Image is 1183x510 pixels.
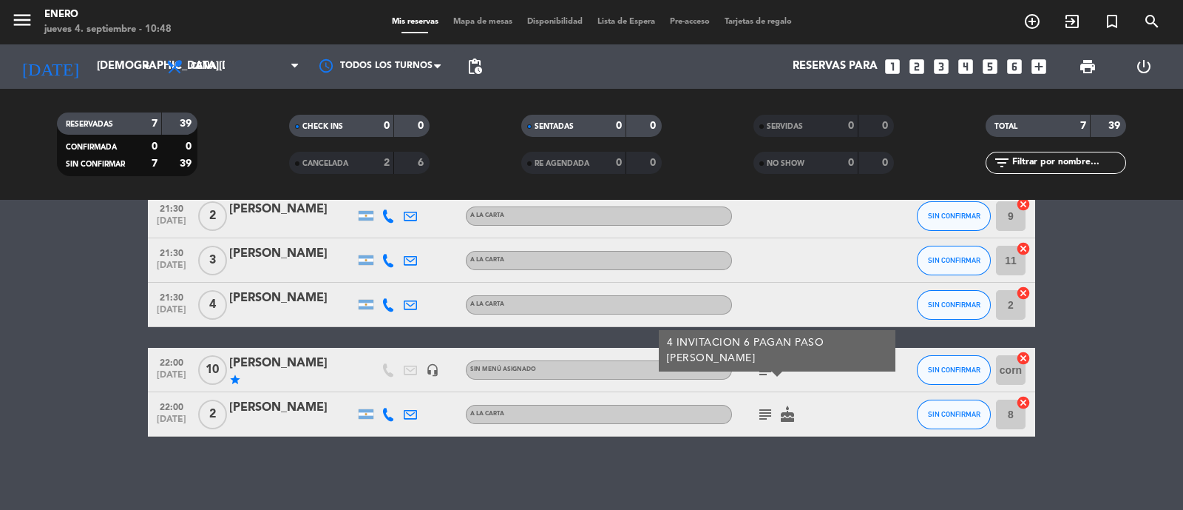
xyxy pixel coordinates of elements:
span: CHECK INS [302,123,343,130]
i: cancel [1016,351,1031,366]
span: Disponibilidad [520,18,590,26]
span: RE AGENDADA [535,160,589,167]
i: cancel [1016,286,1031,301]
strong: 0 [186,141,194,152]
span: Lista de Espera [590,18,662,26]
span: print [1079,58,1096,76]
span: SERVIDAS [767,123,803,130]
button: SIN CONFIRMAR [917,246,991,275]
i: cancel [1016,197,1031,212]
strong: 7 [1080,121,1086,131]
i: arrow_drop_down [138,58,155,76]
i: cancel [1016,241,1031,256]
button: SIN CONFIRMAR [917,355,991,385]
i: star [229,374,241,386]
strong: 39 [180,118,194,129]
span: [DATE] [153,415,190,432]
span: 21:30 [153,288,190,305]
span: 22:00 [153,397,190,415]
span: 21:30 [153,199,190,216]
span: Tarjetas de regalo [717,18,799,26]
span: SIN CONFIRMAR [928,256,980,264]
span: [DATE] [153,370,190,387]
strong: 7 [152,158,157,169]
i: looks_5 [980,57,1000,76]
i: add_circle_outline [1023,13,1041,30]
span: SIN CONFIRMAR [928,366,980,374]
span: A LA CARTA [470,411,504,417]
span: SIN CONFIRMAR [66,161,125,168]
strong: 0 [616,158,622,168]
strong: 0 [384,121,390,131]
span: pending_actions [466,58,484,76]
i: headset_mic [426,363,439,377]
span: [DATE] [153,261,190,278]
span: Pre-acceso [662,18,717,26]
span: 3 [198,246,227,275]
button: menu [11,9,33,36]
i: filter_list [993,154,1011,172]
strong: 0 [848,121,854,131]
span: A LA CARTA [470,212,504,218]
span: A LA CARTA [470,257,504,263]
input: Filtrar por nombre... [1011,155,1125,171]
div: [PERSON_NAME] [229,244,355,264]
i: power_settings_new [1135,58,1153,76]
i: turned_in_not [1103,13,1121,30]
i: cancel [1016,395,1031,410]
span: SIN CONFIRMAR [928,410,980,418]
span: 10 [198,355,227,385]
span: TOTAL [994,123,1017,130]
button: SIN CONFIRMAR [917,201,991,231]
div: [PERSON_NAME] [229,398,355,417]
span: Sin menú asignado [470,366,536,372]
span: [DATE] [153,305,190,322]
div: Enero [44,7,172,22]
button: SIN CONFIRMAR [917,290,991,320]
strong: 0 [152,141,157,152]
i: looks_two [907,57,926,76]
strong: 39 [180,158,194,169]
span: 22:00 [153,353,190,370]
i: looks_4 [956,57,975,76]
strong: 7 [152,118,157,129]
div: [PERSON_NAME] [229,289,355,308]
span: RESERVADAS [66,121,113,128]
strong: 39 [1108,121,1123,131]
span: 21:30 [153,244,190,261]
strong: 6 [418,158,427,168]
span: CANCELADA [302,160,348,167]
i: exit_to_app [1063,13,1081,30]
div: 4 INVITACION 6 PAGAN PASO [PERSON_NAME] [667,335,888,366]
div: [PERSON_NAME] [229,354,355,373]
strong: 2 [384,158,390,168]
i: cake [779,406,796,423]
span: NO SHOW [767,160,804,167]
i: looks_6 [1005,57,1024,76]
i: menu [11,9,33,31]
i: looks_one [883,57,902,76]
div: jueves 4. septiembre - 10:48 [44,22,172,37]
span: SIN CONFIRMAR [928,212,980,220]
strong: 0 [418,121,427,131]
i: add_box [1029,57,1048,76]
span: Cena [191,61,217,72]
div: LOG OUT [1116,44,1172,89]
span: Reservas para [793,60,878,73]
span: Mis reservas [384,18,446,26]
i: search [1143,13,1161,30]
span: A LA CARTA [470,301,504,307]
strong: 0 [650,158,659,168]
span: 4 [198,290,227,320]
strong: 0 [616,121,622,131]
span: 2 [198,400,227,429]
span: SIN CONFIRMAR [928,301,980,309]
span: 2 [198,201,227,231]
div: [PERSON_NAME] [229,200,355,219]
strong: 0 [650,121,659,131]
span: [DATE] [153,216,190,233]
i: subject [756,406,774,423]
i: looks_3 [932,57,951,76]
i: [DATE] [11,50,89,83]
span: SENTADAS [535,123,574,130]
